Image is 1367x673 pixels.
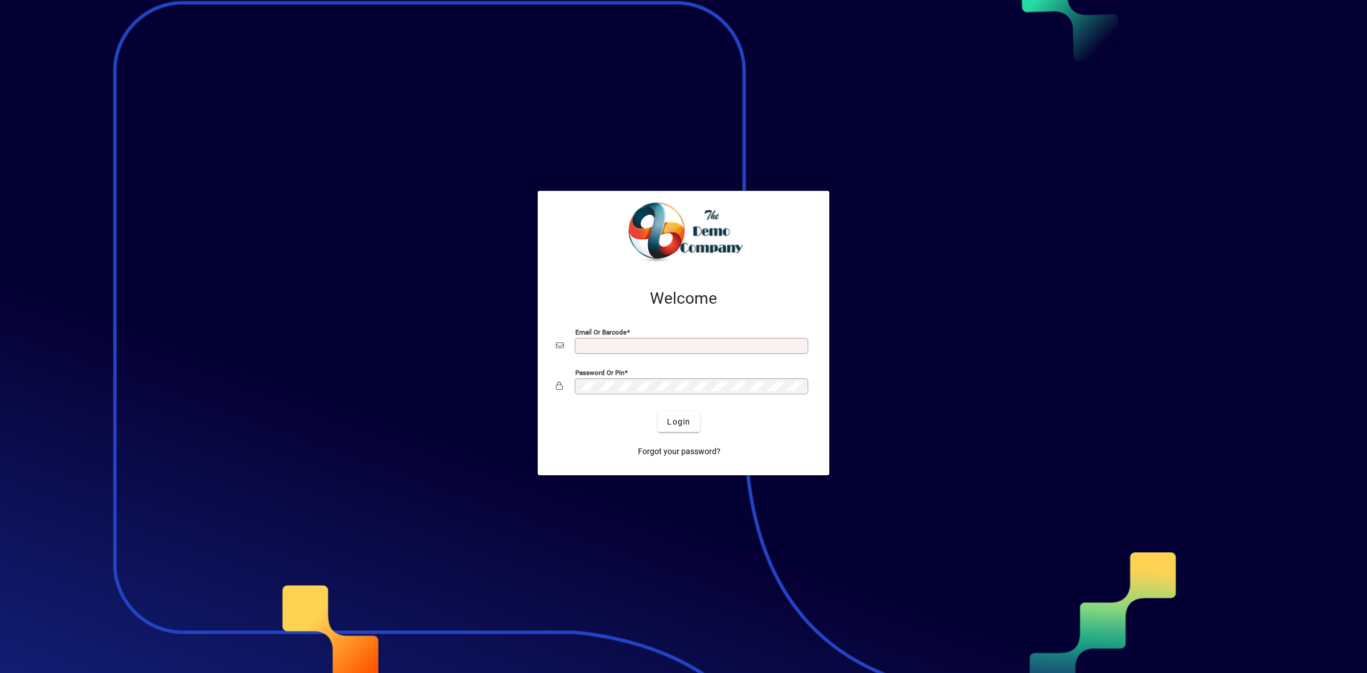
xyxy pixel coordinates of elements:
[658,411,699,432] button: Login
[667,416,690,428] span: Login
[556,289,811,308] h2: Welcome
[575,328,627,336] mat-label: Email or Barcode
[633,441,725,462] a: Forgot your password?
[575,369,624,377] mat-label: Password or Pin
[638,446,721,458] span: Forgot your password?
